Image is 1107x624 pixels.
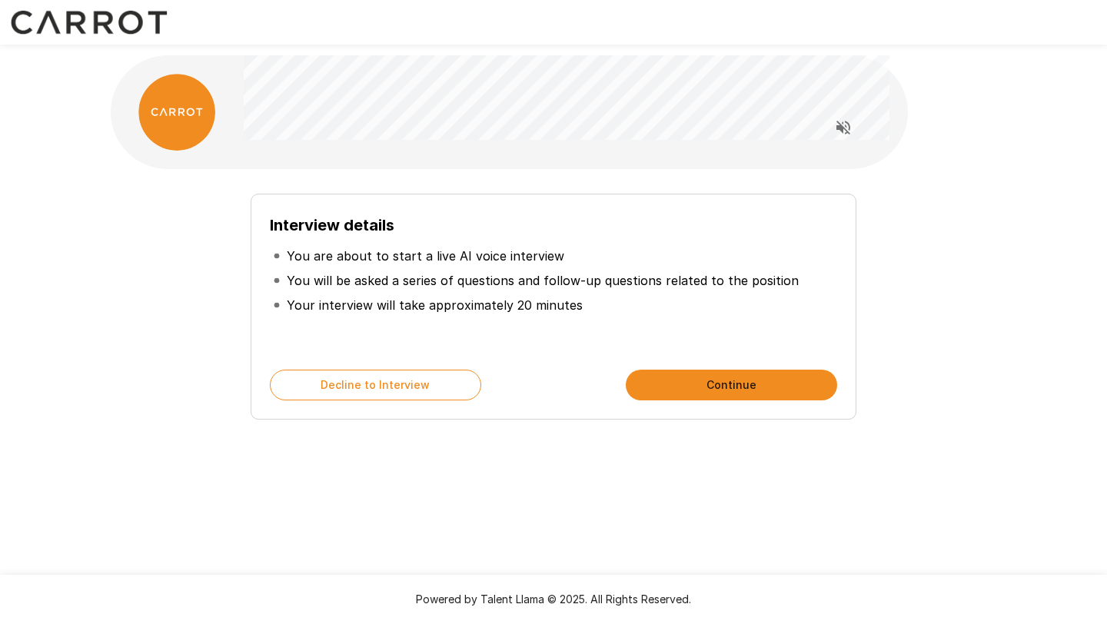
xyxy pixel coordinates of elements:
[138,74,215,151] img: carrot_logo.png
[270,370,481,400] button: Decline to Interview
[18,592,1089,607] p: Powered by Talent Llama © 2025. All Rights Reserved.
[626,370,837,400] button: Continue
[270,216,394,234] b: Interview details
[287,296,583,314] p: Your interview will take approximately 20 minutes
[287,247,564,265] p: You are about to start a live AI voice interview
[287,271,799,290] p: You will be asked a series of questions and follow-up questions related to the position
[828,112,859,143] button: Read questions aloud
